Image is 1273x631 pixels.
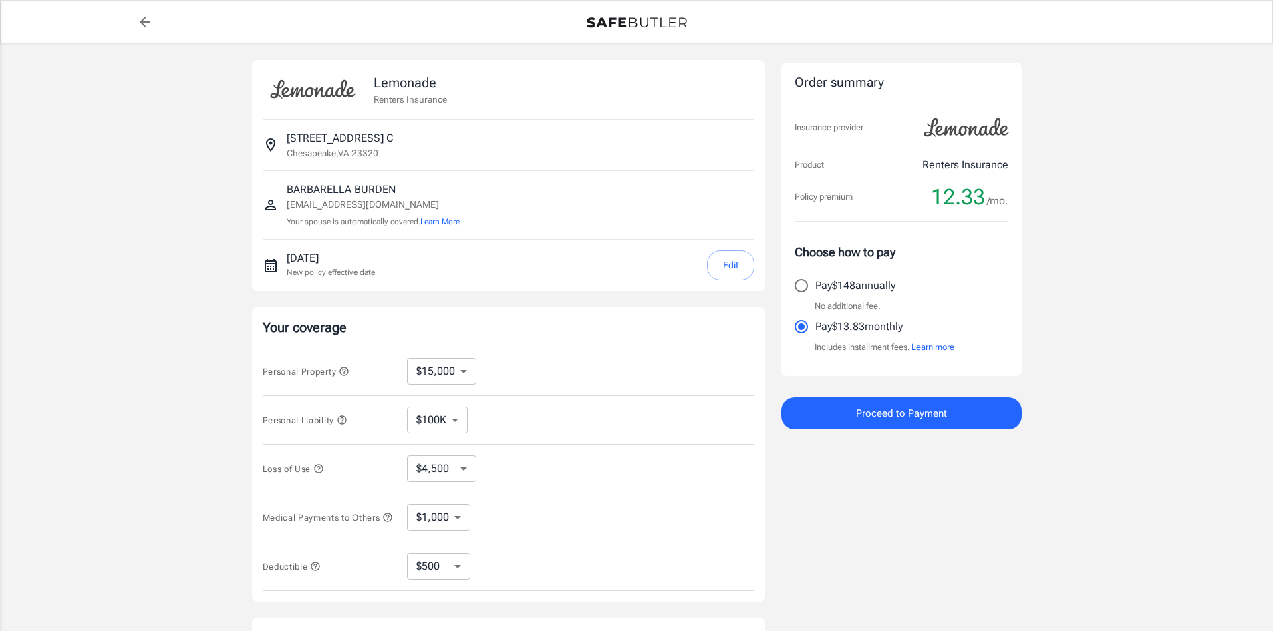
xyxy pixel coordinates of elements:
span: Personal Liability [263,415,347,425]
img: Back to quotes [587,17,687,28]
p: Pay $148 annually [815,278,895,294]
button: Learn more [911,341,954,354]
p: Your spouse is automatically covered. [287,216,460,228]
button: Loss of Use [263,461,324,477]
div: Order summary [795,73,1008,93]
p: New policy effective date [287,266,375,278]
span: 12.33 [931,184,985,210]
svg: Insured person [263,197,279,213]
button: Medical Payments to Others [263,509,394,525]
button: Personal Property [263,363,349,379]
span: /mo. [987,192,1008,210]
p: [STREET_ADDRESS] C [287,130,394,146]
button: Deductible [263,558,321,574]
span: Deductible [263,562,321,572]
img: Lemonade [263,71,363,108]
p: Includes installment fees. [815,341,954,354]
p: Insurance provider [795,121,863,134]
p: Your coverage [263,318,754,337]
button: Personal Liability [263,412,347,428]
p: Renters Insurance [922,157,1008,173]
p: Lemonade [374,73,447,93]
span: Proceed to Payment [856,405,947,422]
svg: New policy start date [263,258,279,274]
button: Edit [707,250,754,280]
p: [DATE] [287,250,375,266]
p: [EMAIL_ADDRESS][DOMAIN_NAME] [287,198,460,212]
p: Choose how to pay [795,243,1008,261]
span: Loss of Use [263,464,324,474]
img: Lemonade [916,109,1016,146]
p: BARBARELLA BURDEN [287,182,460,198]
span: Personal Property [263,367,349,377]
p: Pay $13.83 monthly [815,319,903,335]
span: Medical Payments to Others [263,513,394,523]
p: No additional fee. [815,300,881,313]
p: Policy premium [795,190,853,204]
button: Proceed to Payment [781,397,1022,429]
p: Renters Insurance [374,93,447,106]
p: Chesapeake , VA 23320 [287,146,378,160]
button: Learn More [420,216,460,228]
p: Product [795,158,824,172]
svg: Insured address [263,137,279,153]
a: back to quotes [132,9,158,35]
